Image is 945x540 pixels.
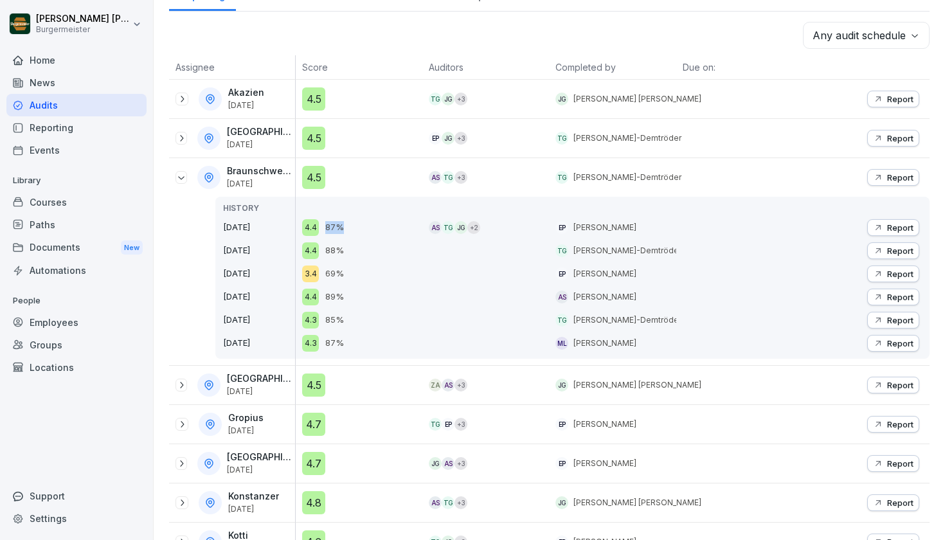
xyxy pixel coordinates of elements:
a: Locations [6,356,147,379]
button: Report [867,494,919,511]
div: Documents [6,236,147,260]
p: 85% [325,314,344,327]
button: Report [867,265,919,282]
p: [DATE] [223,314,295,327]
p: Assignee [175,60,289,74]
div: AS [555,291,568,303]
p: Completed by [555,60,669,74]
div: TG [555,244,568,257]
p: Report [887,292,914,302]
button: Report [867,219,919,236]
p: 69% [325,267,344,280]
p: Report [887,172,914,183]
div: AS [429,496,442,509]
p: Library [6,170,147,191]
th: Due on: [676,55,803,80]
p: Report [887,246,914,256]
p: [DATE] [228,101,264,110]
div: + 3 [455,93,467,105]
div: TG [429,93,442,105]
p: [PERSON_NAME]-Demtröder [573,132,681,144]
p: Burgermeister [36,25,130,34]
div: Home [6,49,147,71]
div: + 3 [455,132,467,145]
p: Report [887,94,914,104]
p: [PERSON_NAME] [573,458,636,469]
a: Courses [6,191,147,213]
p: [PERSON_NAME]-Demtröder [573,172,681,183]
p: [DATE] [228,426,264,435]
div: News [6,71,147,94]
p: Score [302,60,416,74]
p: [DATE] [223,267,295,280]
div: 4.3 [302,312,319,328]
div: 4.4 [302,242,319,259]
div: 4.5 [302,87,325,111]
button: Report [867,242,919,259]
div: New [121,240,143,255]
p: 87% [325,221,344,234]
div: JG [455,221,467,234]
div: TG [442,171,455,184]
button: Report [867,455,919,472]
p: [PERSON_NAME] [573,291,636,303]
p: Report [887,419,914,429]
div: + 3 [455,496,467,509]
p: [PERSON_NAME] [PERSON_NAME] [573,93,701,105]
div: JG [555,93,568,105]
div: 4.5 [302,127,325,150]
a: Events [6,139,147,161]
div: + 3 [455,379,467,392]
div: AS [442,379,455,392]
p: [DATE] [227,387,292,396]
p: Report [887,315,914,325]
p: [DATE] [227,465,292,474]
p: [PERSON_NAME] [573,268,636,280]
p: [GEOGRAPHIC_DATA] [227,127,292,138]
p: Report [887,458,914,469]
div: TG [442,221,455,234]
div: Paths [6,213,147,236]
p: [PERSON_NAME] [PERSON_NAME] [573,497,701,509]
div: EP [555,457,568,470]
p: [DATE] [223,221,295,234]
p: [GEOGRAPHIC_DATA] [227,373,292,384]
div: JG [555,379,568,392]
p: Akazien [228,87,264,98]
p: 88% [325,244,344,257]
p: [DATE] [227,179,292,188]
div: ML [555,337,568,350]
p: Report [887,133,914,143]
div: + 3 [455,418,467,431]
p: Report [887,222,914,233]
a: Settings [6,507,147,530]
button: Report [867,377,919,393]
div: + 3 [455,457,467,470]
p: Report [887,498,914,508]
div: Support [6,485,147,507]
p: [PERSON_NAME] [PERSON_NAME] [36,14,130,24]
p: People [6,291,147,311]
div: 4.5 [302,373,325,397]
div: 3.4 [302,265,319,282]
div: 4.5 [302,166,325,189]
button: Report [867,335,919,352]
p: [PERSON_NAME] [573,337,636,349]
div: EP [442,418,455,431]
a: Groups [6,334,147,356]
p: [PERSON_NAME] [573,222,636,233]
button: Report [867,416,919,433]
button: Report [867,312,919,328]
div: EP [555,267,568,280]
div: ZA [429,379,442,392]
div: JG [442,132,455,145]
div: TG [555,132,568,145]
button: Report [867,169,919,186]
div: TG [429,418,442,431]
div: 4.3 [302,335,319,352]
div: 4.7 [302,413,325,436]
